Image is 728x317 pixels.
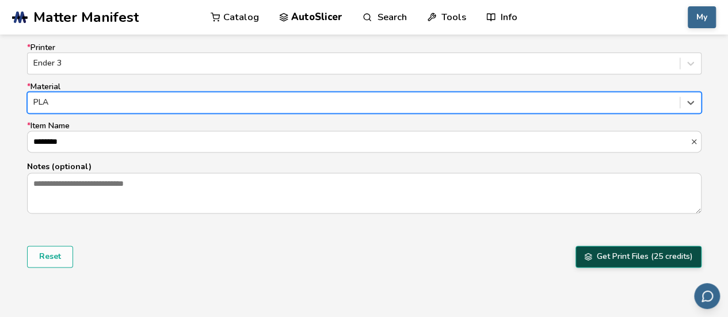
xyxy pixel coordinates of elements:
[27,43,702,74] label: Printer
[27,246,73,268] button: Reset
[690,138,701,146] button: *Item Name
[27,121,702,152] label: Item Name
[27,82,702,113] label: Material
[27,161,702,173] p: Notes (optional)
[688,6,716,28] button: My
[33,9,139,25] span: Matter Manifest
[575,246,702,268] button: Get Print Files (25 credits)
[28,131,690,152] input: *Item Name
[28,173,701,212] textarea: Notes (optional)
[694,283,720,309] button: Send feedback via email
